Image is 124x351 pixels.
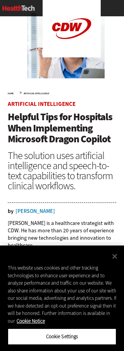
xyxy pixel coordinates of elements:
[8,110,112,145] span: Helpful Tips for Hospitals When Implementing Microsoft Dragon Copilot
[24,92,49,95] a: Artificial Intelligence
[8,264,116,325] div: This website uses cookies and other tracking technologies to enhance user experience and to analy...
[8,220,116,249] p: [PERSON_NAME] is a healthcare strategist with CDW. He has more than 20 years of experience bringi...
[8,150,116,191] div: The solution uses artificial intelligence and speech-to-text capabilities to transform clinical w...
[43,51,101,59] a: CDW
[2,5,35,11] img: Home
[8,209,14,214] span: by
[8,329,116,345] button: Cookie Settings
[17,318,45,324] a: More information about your privacy
[8,89,116,95] div: »
[105,65,116,71] a: Log in
[8,92,14,95] a: Home
[105,65,116,72] div: User menu
[15,209,55,214] a: [PERSON_NAME]
[8,100,76,108] a: Artificial Intelligence
[106,248,123,265] button: Close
